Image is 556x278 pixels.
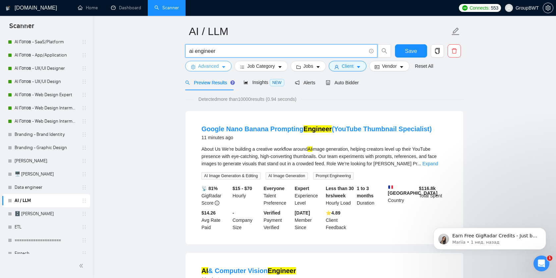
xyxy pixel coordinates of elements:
[462,5,468,11] img: upwork-logo.png
[264,186,285,191] b: Everyone
[293,209,324,231] div: Member Since
[15,168,78,181] a: 🖥️ [PERSON_NAME]
[375,64,379,69] span: idcard
[82,198,87,203] span: holder
[200,185,231,207] div: GigRadar Score
[296,64,301,69] span: folder
[4,21,39,35] span: Scanner
[326,210,340,216] b: ⭐️ 4.89
[324,185,356,207] div: Hourly Load
[82,251,87,256] span: holder
[82,105,87,111] span: holder
[304,125,332,133] mark: Engineer
[15,101,78,115] a: AI Готов - Web Design Intermediate минус Developer
[82,224,87,230] span: holder
[82,172,87,177] span: holder
[185,61,232,71] button: settingAdvancedcaret-down
[201,125,432,133] a: Google Nano Banana PromptingEngineer(YouTube Thumbnail Specialist)
[388,185,393,189] img: 🇫🇷
[395,44,427,58] button: Save
[387,185,418,207] div: Country
[78,5,98,11] a: homeHome
[431,44,444,58] button: copy
[233,210,234,216] b: -
[15,62,78,75] a: AI Готов - UX/UI Designer
[262,209,294,231] div: Payment Verified
[82,238,87,243] span: holder
[201,186,218,191] b: 📡 81%
[244,80,284,85] span: Insights
[15,247,78,260] a: Fintech
[316,64,320,69] span: caret-down
[278,64,282,69] span: caret-down
[198,62,219,70] span: Advanced
[82,92,87,98] span: holder
[221,64,226,69] span: caret-down
[324,209,356,231] div: Client Feedback
[15,128,78,141] a: Branding - Brand Identity
[82,39,87,45] span: holder
[189,47,366,55] input: Search Freelance Jobs...
[270,79,284,86] span: NEW
[543,5,553,11] a: setting
[15,115,78,128] a: AI Готов - Web Design Intermediate минус Development
[470,4,489,12] span: Connects:
[451,27,460,36] span: edit
[334,64,339,69] span: user
[295,80,300,85] span: notification
[417,161,421,166] span: ...
[266,172,308,179] span: AI Image Generation
[189,23,450,40] input: Scanner name...
[448,44,461,58] button: delete
[293,185,324,207] div: Experience Level
[382,62,397,70] span: Vendor
[419,186,436,191] b: $ 116.8k
[15,181,78,194] a: Data engineer
[15,234,78,247] a: ====================
[15,154,78,168] a: [PERSON_NAME].
[82,185,87,190] span: holder
[82,211,87,217] span: holder
[247,62,275,70] span: Job Category
[326,80,359,85] span: Auto Bidder
[234,61,288,71] button: barsJob Categorycaret-down
[240,64,245,69] span: bars
[533,256,549,271] iframe: Intercom live chat
[82,158,87,164] span: holder
[15,220,78,234] a: ETL
[313,172,354,179] span: Prompt Engineering
[201,267,296,274] a: AI& Computer VisionEngineer
[326,186,354,198] b: Less than 30 hrs/week
[15,207,78,220] a: 🗄️ [PERSON_NAME]
[291,61,326,71] button: folderJobscaret-down
[15,75,78,88] a: AI Готов - UX/UI Design
[6,3,10,14] img: logo
[111,5,141,11] a: dashboardDashboard
[82,79,87,84] span: holder
[201,210,216,216] b: $14.26
[201,172,260,179] span: AI Image Generation & Editing
[423,214,556,260] iframe: Intercom notifications сообщение
[378,44,391,58] button: search
[82,53,87,58] span: holder
[295,210,310,216] b: [DATE]
[215,201,219,205] span: info-circle
[201,267,208,274] mark: AI
[264,210,281,216] b: Verified
[201,134,432,141] div: 11 minutes ago
[82,66,87,71] span: holder
[547,256,552,261] span: 1
[326,80,330,85] span: robot
[342,62,354,70] span: Client
[543,3,553,13] button: setting
[369,49,373,53] span: info-circle
[82,145,87,150] span: holder
[378,48,391,54] span: search
[15,88,78,101] a: AI Готов - Web Design Expert
[244,80,248,85] span: area-chart
[448,48,461,54] span: delete
[357,186,374,198] b: 1 to 3 months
